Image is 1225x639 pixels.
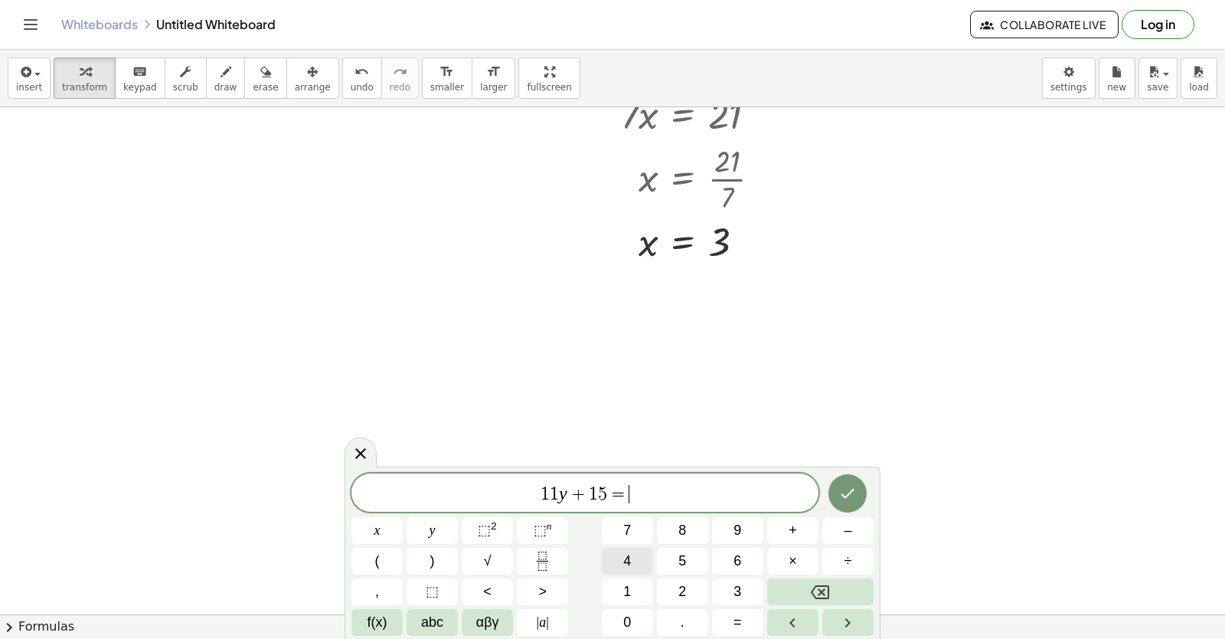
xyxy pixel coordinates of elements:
span: larger [480,82,507,93]
button: Toggle navigation [18,12,43,37]
span: smaller [430,82,464,93]
button: Equals [712,609,763,636]
button: 4 [602,548,653,575]
span: ⬚ [426,582,439,602]
span: + [789,520,797,541]
span: > [538,582,547,602]
span: new [1107,82,1126,93]
span: ( [375,551,380,572]
span: scrub [173,82,198,93]
span: erase [253,82,278,93]
span: √ [484,551,492,572]
span: draw [214,82,237,93]
button: Right arrow [822,609,874,636]
button: ) [407,548,458,575]
button: Functions [351,609,403,636]
span: 2 [678,582,686,602]
span: 1 [589,485,598,503]
button: draw [206,57,246,99]
span: + [567,485,590,503]
button: transform [54,57,116,99]
span: αβγ [476,612,499,633]
var: y [559,483,567,503]
button: 5 [657,548,708,575]
span: keypad [123,82,157,93]
button: 3 [712,578,763,605]
button: Left arrow [767,609,818,636]
span: abc [421,612,443,633]
span: 9 [733,520,741,541]
span: | [537,614,540,630]
button: keyboardkeypad [115,57,165,99]
span: < [483,582,492,602]
span: ⬚ [478,523,491,538]
button: 1 [602,578,653,605]
button: Less than [462,578,513,605]
button: Placeholder [407,578,458,605]
button: insert [8,57,51,99]
span: 3 [733,582,741,602]
span: = [733,612,742,633]
i: keyboard [132,63,147,81]
i: redo [393,63,407,81]
button: fullscreen [518,57,580,99]
button: 7 [602,517,653,544]
button: . [657,609,708,636]
button: Log in [1122,10,1194,39]
span: | [546,614,549,630]
button: Backspace [767,578,874,605]
sup: 2 [491,520,497,532]
span: Collaborate Live [983,18,1106,31]
button: Greek alphabet [462,609,513,636]
button: format_sizesmaller [422,57,472,99]
span: ​ [629,485,629,503]
button: 0 [602,609,653,636]
button: Square root [462,548,513,575]
span: transform [62,82,107,93]
span: , [375,582,379,602]
button: format_sizelarger [472,57,515,99]
span: 1 [541,485,550,503]
span: settings [1050,82,1087,93]
button: 8 [657,517,708,544]
span: 7 [623,520,631,541]
button: save [1138,57,1178,99]
button: 6 [712,548,763,575]
button: erase [244,57,286,99]
span: save [1147,82,1168,93]
span: fullscreen [527,82,571,93]
button: 9 [712,517,763,544]
button: Squared [462,517,513,544]
button: Minus [822,517,874,544]
span: 1 [623,582,631,602]
a: Whiteboards [61,17,138,32]
button: Collaborate Live [970,11,1119,38]
span: undo [351,82,374,93]
span: 5 [678,551,686,572]
button: Absolute value [517,609,568,636]
span: ) [430,551,435,572]
span: redo [390,82,410,93]
span: 1 [550,485,559,503]
span: – [844,520,851,541]
button: load [1181,57,1217,99]
span: load [1189,82,1209,93]
span: 6 [733,551,741,572]
button: undoundo [342,57,382,99]
button: scrub [165,57,207,99]
span: 0 [623,612,631,633]
span: ⬚ [534,523,547,538]
button: Greater than [517,578,568,605]
button: ( [351,548,403,575]
span: x [374,520,381,541]
i: format_size [486,63,501,81]
button: Divide [822,548,874,575]
span: ÷ [844,551,852,572]
span: 8 [678,520,686,541]
button: , [351,578,403,605]
span: arrange [295,82,331,93]
span: = [607,485,629,503]
button: Fraction [517,548,568,575]
span: 5 [598,485,607,503]
span: × [789,551,797,572]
